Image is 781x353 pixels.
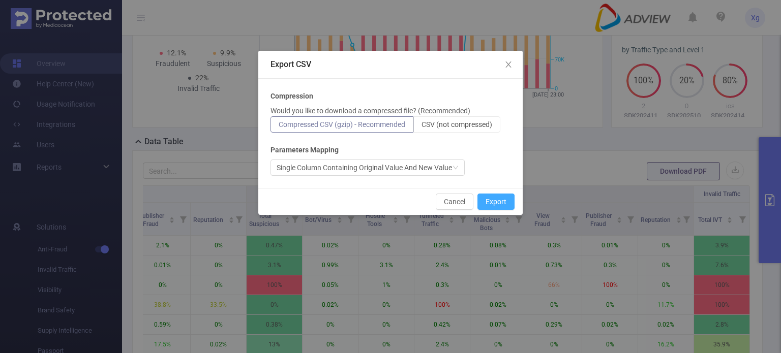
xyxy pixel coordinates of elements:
b: Parameters Mapping [271,145,339,155]
i: icon: down [453,165,459,172]
i: icon: close [504,60,513,69]
button: Close [494,51,523,79]
button: Cancel [436,194,473,210]
div: Export CSV [271,59,510,70]
p: Would you like to download a compressed file? (Recommended) [271,106,470,116]
span: Compressed CSV (gzip) - Recommended [279,120,405,129]
div: Single Column Containing Original Value And New Value [277,160,452,175]
b: Compression [271,91,313,102]
span: CSV (not compressed) [422,120,492,129]
button: Export [477,194,515,210]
